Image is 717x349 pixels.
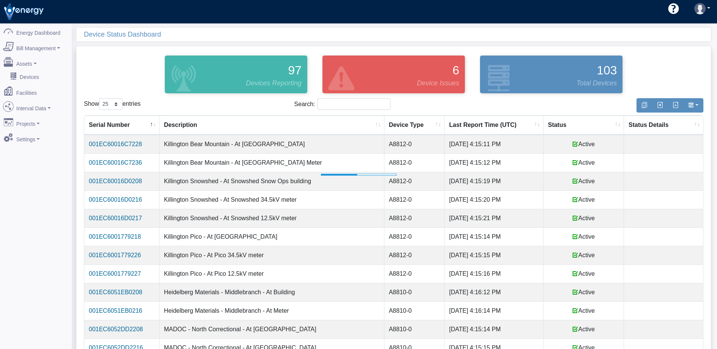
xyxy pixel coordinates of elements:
td: A8812-0 [384,172,445,190]
a: 001EC6052DD2208 [89,326,143,332]
td: [DATE] 4:15:20 PM [444,190,543,209]
div: Device Status Dashboard [84,28,711,42]
span: 97 [288,61,302,79]
button: Generate PDF [667,98,683,113]
a: 001EC60016D0217 [89,215,142,221]
div: Devices that are actively reporting data. [157,54,315,95]
td: A8812-0 [384,190,445,209]
td: [DATE] 4:15:14 PM [444,320,543,338]
td: A8810-0 [384,320,445,338]
a: 001EC6001779227 [89,270,141,277]
td: Active [544,264,624,283]
td: Killington Snowshed - At Snowshed 34.5kV meter [160,190,384,209]
th: Serial Number: activate to sort column descending [84,116,160,135]
a: 001EC60016D0216 [89,196,142,203]
td: [DATE] 4:15:16 PM [444,264,543,283]
td: A8812-0 [384,209,445,227]
label: Show entries [84,98,141,110]
td: Active [544,172,624,190]
td: Active [544,320,624,338]
td: Heidelberg Materials - Middlebranch - At Building [160,283,384,301]
td: Killington Bear Mountain - At [GEOGRAPHIC_DATA] Meter [160,153,384,172]
td: Active [544,301,624,320]
td: Active [544,135,624,153]
a: 001EC60016D0208 [89,178,142,184]
td: [DATE] 4:16:12 PM [444,283,543,301]
span: Device Issues [417,78,459,88]
td: Killington Pico - At [GEOGRAPHIC_DATA] [160,227,384,246]
div: Devices configured and active in the system. [472,54,630,95]
td: A8812-0 [384,264,445,283]
td: [DATE] 4:15:21 PM [444,209,543,227]
a: 001EC6051EB0216 [89,307,142,314]
a: 001EC60016C7228 [89,141,142,147]
span: Total Devices [576,78,617,88]
td: Active [544,246,624,264]
td: [DATE] 4:15:11 PM [444,135,543,153]
td: A8812-0 [384,153,445,172]
div: Devices that are active and configured but are in an error state. [315,54,472,95]
select: Showentries [99,98,122,110]
a: 001EC6051EB0208 [89,289,142,295]
td: Heidelberg Materials - Middlebranch - At Meter [160,301,384,320]
img: user-3.svg [694,3,706,14]
a: 103 Total Devices [478,56,624,93]
button: Copy to clipboard [636,98,652,113]
td: Killington Snowshed - At Snowshed Snow Ops building [160,172,384,190]
th: Device Type: activate to sort column ascending [384,116,445,135]
td: A8810-0 [384,283,445,301]
label: Search: [294,98,390,110]
th: Status: activate to sort column ascending [544,116,624,135]
button: Export to Excel [652,98,668,113]
th: Description: activate to sort column ascending [160,116,384,135]
button: Show/Hide Columns [683,98,703,113]
td: [DATE] 4:16:14 PM [444,301,543,320]
td: Active [544,153,624,172]
th: Status Details: activate to sort column ascending [624,116,703,135]
span: Devices Reporting [246,78,302,88]
a: 001EC6001779218 [89,233,141,240]
td: Killington Pico - At Pico 12.5kV meter [160,264,384,283]
td: A8812-0 [384,227,445,246]
td: Active [544,227,624,246]
a: 001EC60016C7236 [89,159,142,166]
input: Search: [317,98,390,110]
th: Last Report Time (UTC): activate to sort column ascending [444,116,543,135]
td: Killington Snowshed - At Snowshed 12.5kV meter [160,209,384,227]
td: A8812-0 [384,246,445,264]
span: 6 [452,61,459,79]
td: A8810-0 [384,301,445,320]
td: Killington Bear Mountain - At [GEOGRAPHIC_DATA] [160,135,384,153]
td: Active [544,283,624,301]
td: Active [544,209,624,227]
td: Active [544,190,624,209]
td: [DATE] 4:15:14 PM [444,227,543,246]
td: [DATE] 4:15:12 PM [444,153,543,172]
td: MADOC - North Correctional - At [GEOGRAPHIC_DATA] [160,320,384,338]
td: [DATE] 4:15:19 PM [444,172,543,190]
td: Killington Pico - At Pico 34.5kV meter [160,246,384,264]
span: 103 [597,61,617,79]
td: A8812-0 [384,135,445,153]
td: [DATE] 4:15:15 PM [444,246,543,264]
a: 001EC6001779226 [89,252,141,258]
